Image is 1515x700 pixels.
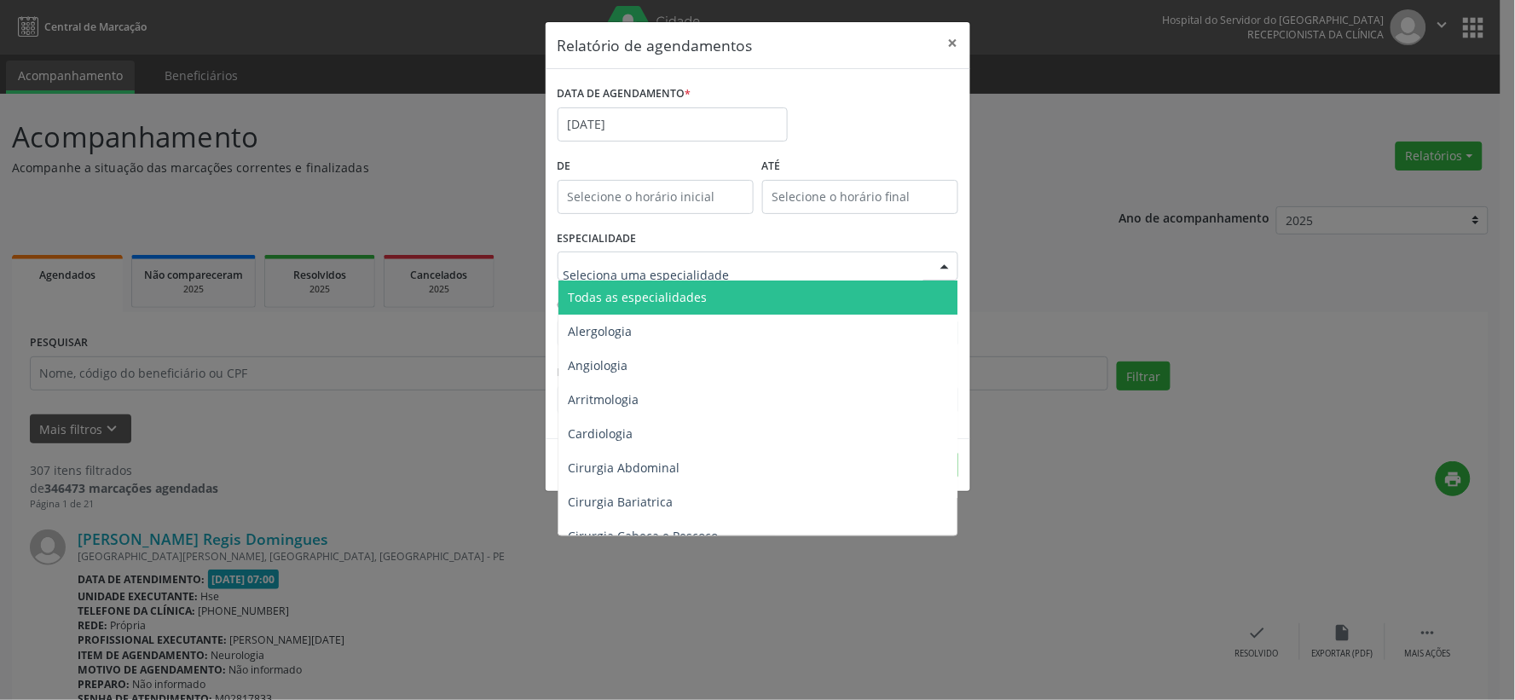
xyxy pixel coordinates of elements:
label: DATA DE AGENDAMENTO [558,81,691,107]
span: Cirurgia Cabeça e Pescoço [569,528,719,544]
span: Cirurgia Abdominal [569,460,680,476]
label: De [558,153,754,180]
span: Cardiologia [569,425,633,442]
label: ESPECIALIDADE [558,226,637,252]
span: Cirurgia Bariatrica [569,494,674,510]
input: Seleciona uma especialidade [564,257,923,292]
label: ATÉ [762,153,958,180]
span: Angiologia [569,357,628,373]
span: Arritmologia [569,391,639,408]
span: Alergologia [569,323,633,339]
h5: Relatório de agendamentos [558,34,753,56]
span: Todas as especialidades [569,289,708,305]
button: Close [936,22,970,64]
input: Selecione o horário inicial [558,180,754,214]
input: Selecione o horário final [762,180,958,214]
input: Selecione uma data ou intervalo [558,107,788,142]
